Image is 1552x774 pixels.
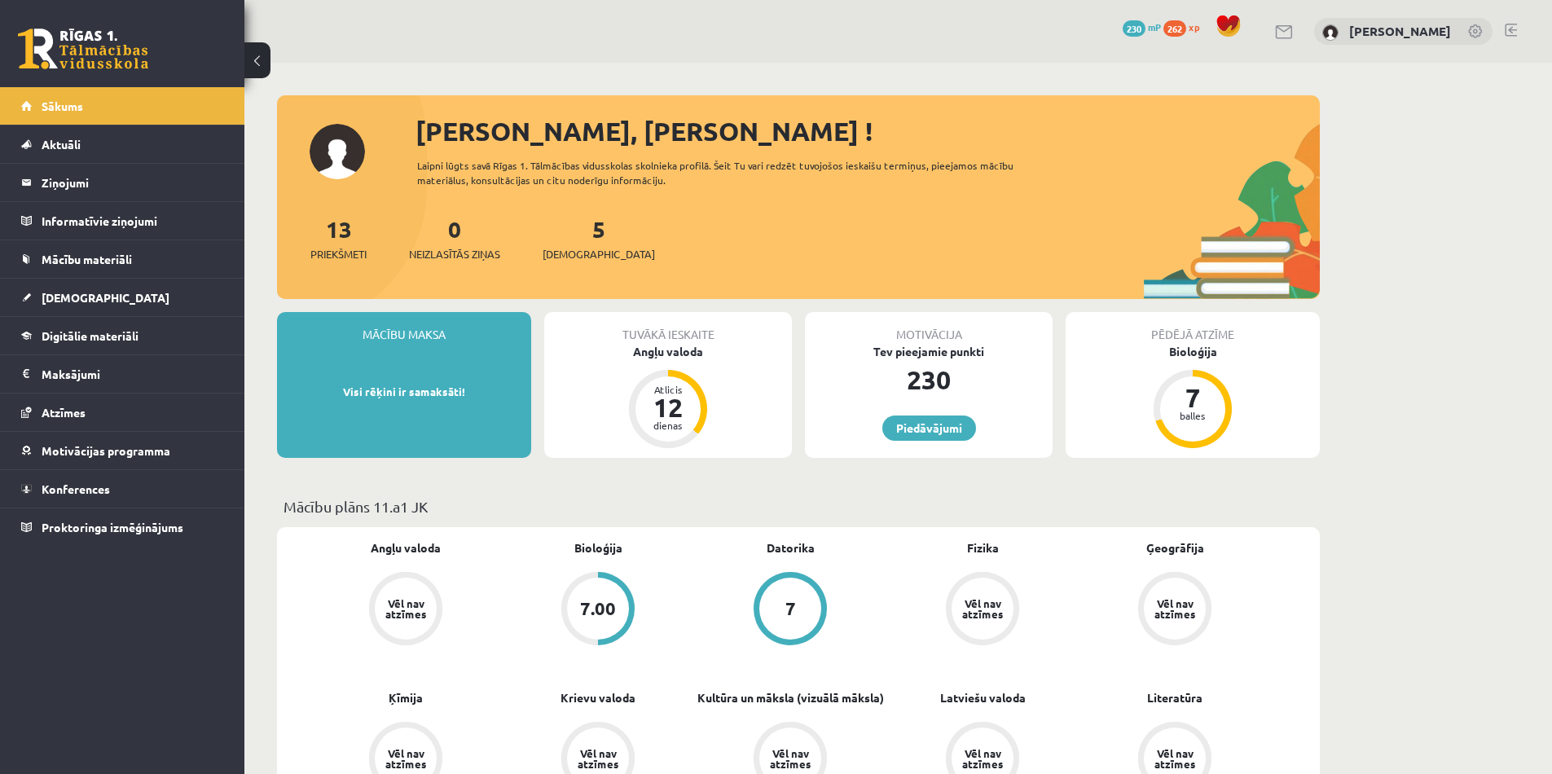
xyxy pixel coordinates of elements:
span: Atzīmes [42,405,86,420]
span: Aktuāli [42,137,81,152]
a: Proktoringa izmēģinājums [21,508,224,546]
span: Digitālie materiāli [42,328,138,343]
a: Rīgas 1. Tālmācības vidusskola [18,29,148,69]
div: Vēl nav atzīmes [383,748,429,769]
div: Tev pieejamie punkti [805,343,1053,360]
div: Tuvākā ieskaite [544,312,792,343]
p: Mācību plāns 11.a1 JK [284,495,1313,517]
a: Vēl nav atzīmes [1079,572,1271,649]
a: Maksājumi [21,355,224,393]
a: Latviešu valoda [940,689,1026,706]
div: Mācību maksa [277,312,531,343]
a: [DEMOGRAPHIC_DATA] [21,279,224,316]
span: 230 [1123,20,1145,37]
img: Kate Buliņa [1322,24,1339,41]
a: 262 xp [1163,20,1207,33]
div: [PERSON_NAME], [PERSON_NAME] ! [415,112,1320,151]
legend: Informatīvie ziņojumi [42,202,224,240]
a: Konferences [21,470,224,508]
div: Angļu valoda [544,343,792,360]
a: [PERSON_NAME] [1349,23,1451,39]
a: Bioloģija 7 balles [1066,343,1320,451]
span: Konferences [42,482,110,496]
a: Aktuāli [21,125,224,163]
p: Visi rēķini ir samaksāti! [285,384,523,400]
a: 7 [694,572,886,649]
a: Datorika [767,539,815,556]
div: Vēl nav atzīmes [1152,598,1198,619]
a: Bioloģija [574,539,622,556]
a: Informatīvie ziņojumi [21,202,224,240]
a: 5[DEMOGRAPHIC_DATA] [543,214,655,262]
span: mP [1148,20,1161,33]
a: Kultūra un māksla (vizuālā māksla) [697,689,884,706]
a: Ķīmija [389,689,423,706]
div: Vēl nav atzīmes [767,748,813,769]
div: 7 [1168,385,1217,411]
a: Motivācijas programma [21,432,224,469]
a: Piedāvājumi [882,416,976,441]
a: 230 mP [1123,20,1161,33]
a: Ģeogrāfija [1146,539,1204,556]
span: Sākums [42,99,83,113]
span: Neizlasītās ziņas [409,246,500,262]
span: Motivācijas programma [42,443,170,458]
legend: Ziņojumi [42,164,224,201]
a: Krievu valoda [561,689,635,706]
div: Vēl nav atzīmes [383,598,429,619]
a: Atzīmes [21,394,224,431]
a: Literatūra [1147,689,1202,706]
legend: Maksājumi [42,355,224,393]
div: balles [1168,411,1217,420]
div: 12 [644,394,692,420]
a: Sākums [21,87,224,125]
a: Angļu valoda Atlicis 12 dienas [544,343,792,451]
a: Vēl nav atzīmes [886,572,1079,649]
a: Angļu valoda [371,539,441,556]
span: [DEMOGRAPHIC_DATA] [42,290,169,305]
div: 230 [805,360,1053,399]
div: Vēl nav atzīmes [960,598,1005,619]
span: Mācību materiāli [42,252,132,266]
span: 262 [1163,20,1186,37]
div: Motivācija [805,312,1053,343]
div: Pēdējā atzīme [1066,312,1320,343]
a: Vēl nav atzīmes [310,572,502,649]
a: Ziņojumi [21,164,224,201]
a: Fizika [967,539,999,556]
div: 7 [785,600,796,618]
div: 7.00 [580,600,616,618]
div: Bioloģija [1066,343,1320,360]
span: Proktoringa izmēģinājums [42,520,183,534]
span: xp [1189,20,1199,33]
div: Vēl nav atzīmes [575,748,621,769]
a: 7.00 [502,572,694,649]
div: Laipni lūgts savā Rīgas 1. Tālmācības vidusskolas skolnieka profilā. Šeit Tu vari redzēt tuvojošo... [417,158,1043,187]
span: [DEMOGRAPHIC_DATA] [543,246,655,262]
div: Vēl nav atzīmes [960,748,1005,769]
span: Priekšmeti [310,246,367,262]
a: Mācību materiāli [21,240,224,278]
a: 0Neizlasītās ziņas [409,214,500,262]
div: Atlicis [644,385,692,394]
div: Vēl nav atzīmes [1152,748,1198,769]
div: dienas [644,420,692,430]
a: Digitālie materiāli [21,317,224,354]
a: 13Priekšmeti [310,214,367,262]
